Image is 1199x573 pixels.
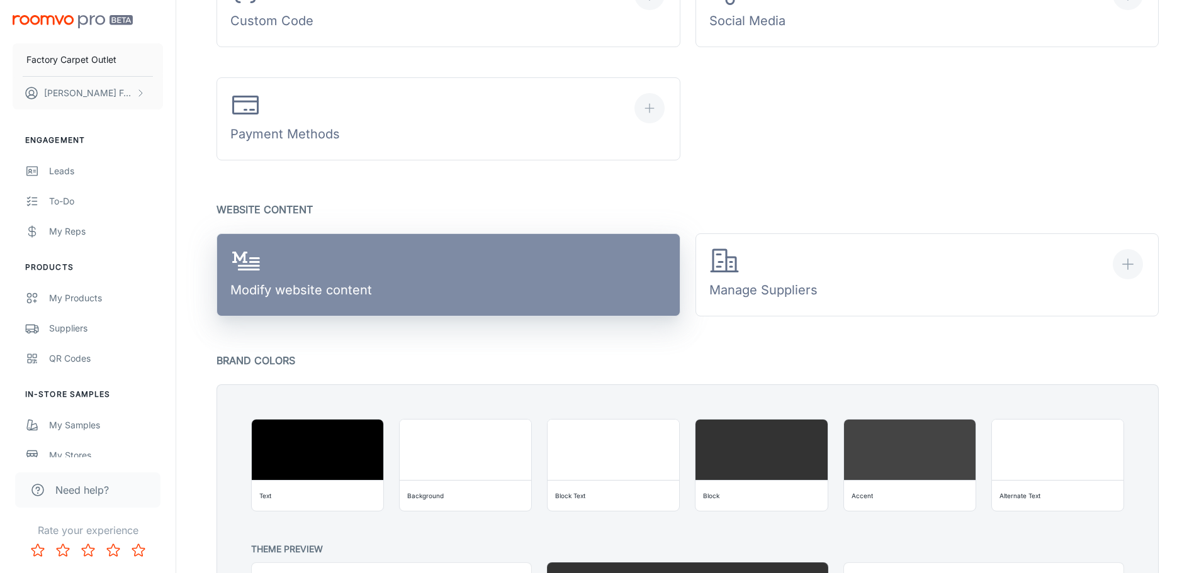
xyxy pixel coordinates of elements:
button: Rate 5 star [126,538,151,563]
div: Background [407,489,444,502]
p: [PERSON_NAME] Folco [44,86,133,100]
div: Block [703,489,719,502]
div: Payment Methods [230,90,340,148]
button: Rate 2 star [50,538,76,563]
span: Need help? [55,482,109,498]
div: QR Codes [49,352,163,365]
button: Manage Suppliers [695,233,1159,316]
button: Rate 1 star [25,538,50,563]
img: Roomvo PRO Beta [13,15,133,28]
div: My Samples [49,418,163,432]
div: Suppliers [49,321,163,335]
button: Factory Carpet Outlet [13,43,163,76]
div: Modify website content [230,246,372,304]
button: Rate 4 star [101,538,126,563]
a: Modify website content [217,233,680,316]
div: Text [259,489,271,502]
div: My Stores [49,448,163,462]
div: Block Text [555,489,585,502]
button: [PERSON_NAME] Folco [13,77,163,109]
div: My Reps [49,225,163,238]
div: Leads [49,164,163,178]
p: Factory Carpet Outlet [26,53,116,67]
div: Manage Suppliers [709,246,818,304]
p: Website Content [217,201,1159,218]
button: Rate 3 star [76,538,101,563]
div: Alternate Text [999,489,1040,502]
p: Theme Preview [251,542,1124,557]
p: Brand Colors [217,352,1159,369]
div: To-do [49,194,163,208]
p: Rate your experience [10,523,166,538]
button: Payment Methods [217,77,680,160]
div: Accent [852,489,873,502]
div: My Products [49,291,163,305]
